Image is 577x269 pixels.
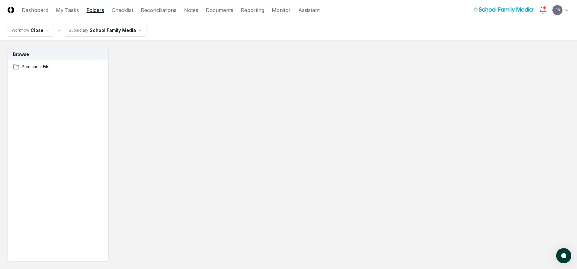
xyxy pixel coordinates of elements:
[22,64,104,70] span: Permanent File
[272,6,291,14] a: Monitor
[56,6,79,14] a: My Tasks
[141,6,176,14] a: Reconciliations
[22,6,48,14] a: Dashboard
[86,6,104,14] a: Folders
[8,60,109,74] a: Permanent File
[12,28,29,33] div: Workflow
[112,6,133,14] a: Checklist
[473,7,534,13] img: School Family Media logo
[8,48,108,60] h3: Browse
[298,6,320,14] a: Assistant
[206,6,233,14] a: Documents
[556,248,571,263] button: atlas-launcher
[241,6,264,14] a: Reporting
[8,24,146,37] nav: breadcrumb
[8,7,14,13] img: Logo
[552,4,563,16] button: RB
[69,28,88,33] div: Subsidiary
[556,8,560,12] span: RB
[184,6,198,14] a: Notes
